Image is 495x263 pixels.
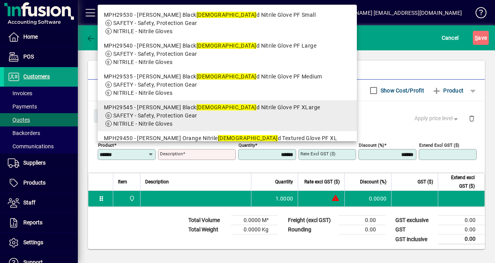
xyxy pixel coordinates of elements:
span: Payments [8,103,37,110]
div: MPH29535 - [PERSON_NAME] Black d Nitrile Glove PF Medium [104,73,351,81]
span: GST ($) [418,178,433,186]
a: POS [4,47,78,67]
mat-label: Description [160,151,183,156]
a: Quotes [4,113,78,126]
span: Central [127,194,136,203]
mat-option: MPH29540 - Matthews Black Diamond Nitrile Glove PF Large [98,39,357,69]
span: Backorders [8,130,40,136]
span: Rate excl GST ($) [304,178,340,186]
span: Extend excl GST ($) [443,173,475,190]
mat-label: Discount (%) [359,142,384,148]
a: Home [4,27,78,47]
em: [DEMOGRAPHIC_DATA] [197,12,256,18]
button: Apply price level [411,112,463,126]
td: 0.00 [438,216,485,225]
a: Payments [4,100,78,113]
div: MPH29545 - [PERSON_NAME] Black d Nitrile Glove PF XLarge [104,103,351,112]
mat-label: Quantity [239,142,255,148]
div: MPH29540 - [PERSON_NAME] Black d Nitrile Glove PF Large [104,42,351,50]
span: Quotes [8,117,30,123]
app-page-header-button: Close [92,112,122,119]
mat-option: MPH29545 - Matthews Black Diamond Nitrile Glove PF XLarge [98,100,357,131]
span: Suppliers [23,160,46,166]
span: ave [475,32,487,44]
mat-label: Rate excl GST ($) [300,151,335,156]
span: POS [23,53,34,60]
a: Products [4,173,78,193]
label: Show Cost/Profit [379,87,424,94]
span: S [475,35,478,41]
td: GST inclusive [391,235,438,244]
td: 0.00 [438,225,485,235]
mat-label: Product [98,142,114,148]
span: Staff [23,199,35,206]
span: Communications [8,143,54,149]
em: [DEMOGRAPHIC_DATA] [197,43,256,49]
button: Cancel [440,31,461,45]
span: Settings [23,239,43,245]
a: Invoices [4,87,78,100]
mat-option: MPH29530 - Matthews Black Diamond Nitrile Glove PF Small [98,8,357,39]
td: 0.0000 Kg [231,225,278,235]
td: 0.0000 M³ [231,216,278,225]
a: Knowledge Base [470,2,485,27]
div: MPH29450 - [PERSON_NAME] Orange Nitrile d Textured Glove PF XL [104,134,351,142]
span: Customers [23,73,50,80]
span: Discount (%) [360,178,386,186]
span: NITRILE - Nitrile Gloves [113,121,173,127]
span: Quantity [275,178,293,186]
mat-label: Extend excl GST ($) [419,142,459,148]
mat-option: MPH29535 - Matthews Black Diamond Nitrile Glove PF Medium [98,69,357,100]
span: Cancel [442,32,459,44]
app-page-header-button: Delete [462,115,481,122]
span: Products [23,179,46,186]
td: Rounding [284,225,339,235]
span: NITRILE - Nitrile Gloves [113,59,173,65]
div: Product [88,101,485,130]
a: Reports [4,213,78,233]
span: SAFETY - Safety, Protection Gear [113,20,197,26]
span: SAFETY - Safety, Protection Gear [113,51,197,57]
a: Staff [4,193,78,213]
a: Backorders [4,126,78,140]
span: Reports [23,219,42,226]
a: Suppliers [4,153,78,173]
td: 0.0000 [344,191,391,206]
a: Communications [4,140,78,153]
span: Invoices [8,90,32,96]
button: Delete [462,109,481,128]
em: [DEMOGRAPHIC_DATA] [197,104,256,110]
td: GST exclusive [391,216,438,225]
app-page-header-button: Back [78,31,121,45]
span: NITRILE - Nitrile Gloves [113,28,173,34]
div: [PERSON_NAME] [EMAIL_ADDRESS][DOMAIN_NAME] [330,7,462,19]
span: Apply price level [414,114,460,123]
span: NITRILE - Nitrile Gloves [113,90,173,96]
td: GST [391,225,438,235]
span: SAFETY - Safety, Protection Gear [113,82,197,88]
span: Home [23,34,38,40]
div: MPH29530 - [PERSON_NAME] Black d Nitrile Glove PF Small [104,11,351,19]
span: SAFETY - Safety, Protection Gear [113,112,197,119]
td: Freight (excl GST) [284,216,339,225]
span: Description [145,178,169,186]
mat-option: MPH29450 - Matthews Orange Nitrile Diamond Textured Glove PF XL [98,131,357,162]
td: Total Weight [184,225,231,235]
span: 1.0000 [276,195,293,203]
button: Back [84,31,114,45]
td: Total Volume [184,216,231,225]
a: Settings [4,233,78,252]
span: Item [118,178,127,186]
span: Close [97,110,117,123]
button: Save [473,31,489,45]
td: 0.00 [339,225,385,235]
span: Back [86,35,112,41]
em: [DEMOGRAPHIC_DATA] [197,73,256,80]
button: Close [94,109,120,123]
td: 0.00 [438,235,485,244]
td: 0.00 [339,216,385,225]
em: [DEMOGRAPHIC_DATA] [218,135,278,141]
